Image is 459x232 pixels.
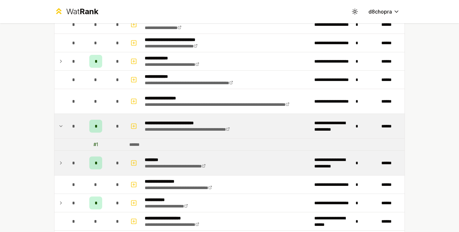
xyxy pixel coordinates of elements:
[80,7,98,16] span: Rank
[363,6,405,17] button: d8chopra
[368,8,392,15] span: d8chopra
[66,6,98,17] div: Wat
[93,141,98,148] div: # 1
[54,6,98,17] a: WatRank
